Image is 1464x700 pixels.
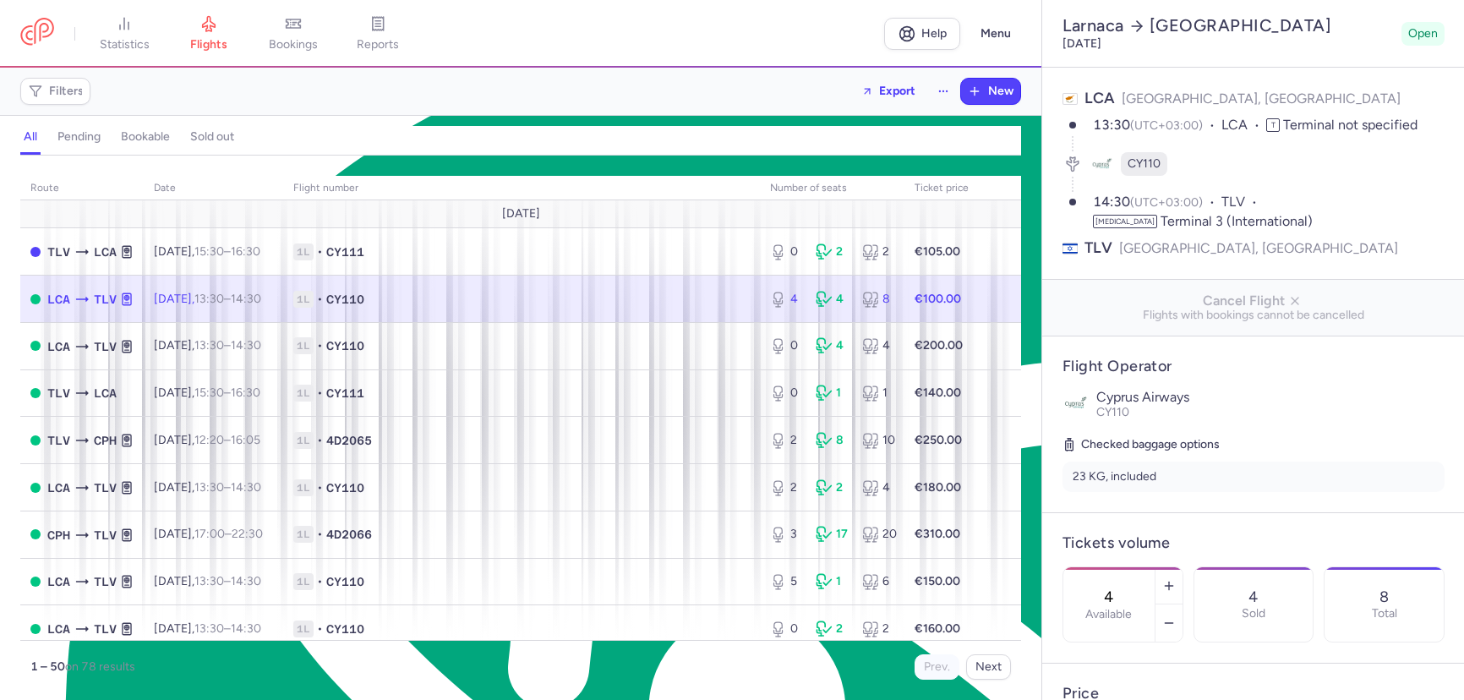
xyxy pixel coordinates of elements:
strong: €180.00 [915,480,961,495]
span: statistics [100,37,150,52]
h4: sold out [190,129,234,145]
span: TLV [1221,193,1264,212]
h4: bookable [121,129,170,145]
span: [DATE], [154,480,261,495]
span: Filters [49,85,84,98]
strong: €150.00 [915,574,960,588]
strong: €160.00 [915,621,960,636]
span: TLV [94,620,117,638]
span: – [194,574,261,588]
time: [DATE] [1062,36,1101,51]
time: 16:30 [231,244,260,259]
span: Help [921,27,947,40]
p: Sold [1242,607,1265,621]
div: 2 [862,243,894,260]
span: TLV [47,384,70,402]
a: flights [167,15,251,52]
span: CPH [94,431,117,450]
a: CitizenPlane red outlined logo [20,18,54,49]
div: 10 [862,432,894,449]
span: – [194,433,260,447]
div: 6 [862,573,894,590]
span: 1L [293,385,314,402]
span: TLV [94,337,117,356]
span: • [317,291,323,308]
div: 2 [770,479,802,496]
span: Terminal 3 (International) [1161,213,1313,229]
span: New [988,85,1013,98]
time: 14:30 [231,574,261,588]
strong: €100.00 [915,292,961,306]
time: 13:30 [194,480,224,495]
span: LCA [47,572,70,591]
span: – [194,292,261,306]
div: 8 [816,432,848,449]
time: 14:30 [231,480,261,495]
div: 0 [770,621,802,637]
span: CY110 [326,337,364,354]
span: 1L [293,573,314,590]
span: CPH [47,526,70,544]
strong: €200.00 [915,338,963,353]
span: Terminal not specified [1283,117,1418,133]
span: • [317,432,323,449]
span: [GEOGRAPHIC_DATA], [GEOGRAPHIC_DATA] [1122,90,1401,107]
span: 1L [293,243,314,260]
div: 1 [816,385,848,402]
span: LCA [47,479,70,497]
span: – [194,527,263,541]
h5: Checked baggage options [1062,435,1445,455]
span: LCA [1084,89,1115,107]
div: 2 [816,243,848,260]
div: 0 [770,385,802,402]
span: LCA [94,384,117,402]
span: [DATE], [154,338,261,353]
span: [DATE], [154,433,260,447]
span: • [317,573,323,590]
span: – [194,621,261,636]
span: TLV [94,526,117,544]
span: CY110 [326,621,364,637]
span: 1L [293,621,314,637]
h4: pending [57,129,101,145]
span: Cancel Flight [1056,293,1451,309]
div: 0 [770,243,802,260]
button: Export [850,78,926,105]
div: 2 [770,432,802,449]
span: (UTC+03:00) [1130,118,1203,133]
div: 2 [816,479,848,496]
div: 4 [816,337,848,354]
strong: €310.00 [915,527,960,541]
span: (UTC+03:00) [1130,195,1203,210]
span: CY110 [326,573,364,590]
time: 14:30 [231,338,261,353]
span: 1L [293,479,314,496]
time: 13:30 [194,338,224,353]
a: statistics [82,15,167,52]
div: 4 [862,337,894,354]
span: [DATE], [154,244,260,259]
span: CY110 [1128,156,1161,172]
div: 4 [770,291,802,308]
strong: 1 – 50 [30,659,65,674]
label: Available [1085,608,1132,621]
div: 17 [816,526,848,543]
span: Flights with bookings cannot be cancelled [1056,309,1451,322]
span: CY110 [1096,405,1129,419]
span: • [317,243,323,260]
span: [DATE], [154,574,261,588]
time: 16:30 [231,386,260,400]
time: 17:00 [194,527,225,541]
span: 1L [293,526,314,543]
span: [DATE] [502,207,540,221]
span: CY111 [326,385,364,402]
a: bookings [251,15,336,52]
span: Open [1408,25,1438,42]
div: 0 [770,337,802,354]
th: route [20,176,144,201]
th: number of seats [760,176,904,201]
button: Next [966,654,1011,680]
li: 23 KG, included [1062,462,1445,492]
p: Cyprus Airways [1096,390,1445,405]
p: 4 [1248,588,1258,605]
